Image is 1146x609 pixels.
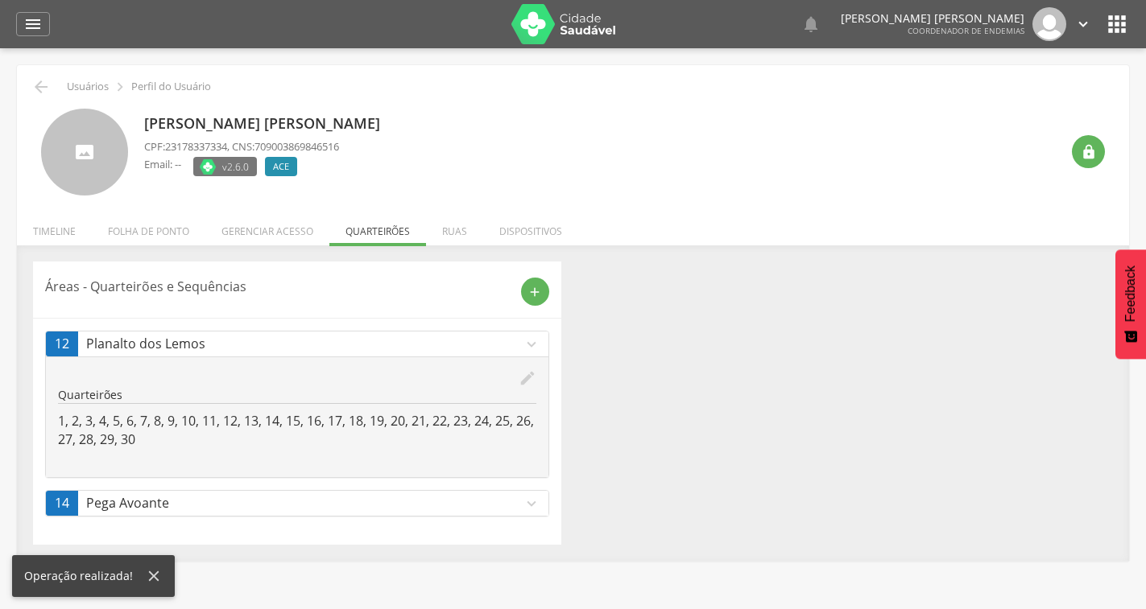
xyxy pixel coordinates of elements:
button: Feedback - Mostrar pesquisa [1115,249,1146,359]
p: Quarteirões [58,387,536,403]
p: [PERSON_NAME] [PERSON_NAME] [144,113,388,134]
span: 14 [55,494,69,512]
li: Dispositivos [483,208,578,246]
p: CPF: , CNS: [144,139,339,154]
li: Timeline [17,208,92,246]
i: add [527,285,542,299]
i:  [801,14,821,34]
a: 14Pega Avoanteexpand_more [46,491,548,516]
p: 1, 2, 3, 4, 5, 6, 7, 8, 9, 10, 11, 12, 13, 14, 15, 16, 17, 18, 19, 20, 21, 22, 23, 24, 25, 26, 27... [58,412,536,449]
i:  [1074,15,1092,33]
p: Planalto dos Lemos [86,335,523,353]
span: v2.6.0 [222,158,249,175]
li: Gerenciar acesso [205,208,329,246]
p: Usuários [67,80,109,93]
li: Ruas [426,208,483,246]
span: Coordenador de Endemias [908,25,1024,36]
i: expand_more [523,495,540,512]
span: ACE [273,160,289,173]
p: Pega Avoante [86,494,523,512]
a: 12Planalto dos Lemosexpand_more [46,331,548,356]
li: Folha de ponto [92,208,205,246]
span: Feedback [1123,265,1138,322]
i: edit [519,369,536,387]
p: Email: -- [144,157,181,172]
i:  [1081,144,1097,160]
i:  [111,78,129,96]
p: [PERSON_NAME] [PERSON_NAME] [841,13,1024,24]
span: 709003869846516 [254,139,339,154]
p: Perfil do Usuário [131,80,211,93]
span: 12 [55,335,69,353]
i:  [1104,11,1130,37]
i:  [31,77,51,97]
div: Operação realizada! [24,568,145,584]
a:  [801,7,821,41]
span: 23178337334 [165,139,227,154]
a:  [1074,7,1092,41]
p: Áreas - Quarteirões e Sequências [45,278,509,296]
i:  [23,14,43,34]
i: expand_more [523,335,540,353]
a:  [16,12,50,36]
